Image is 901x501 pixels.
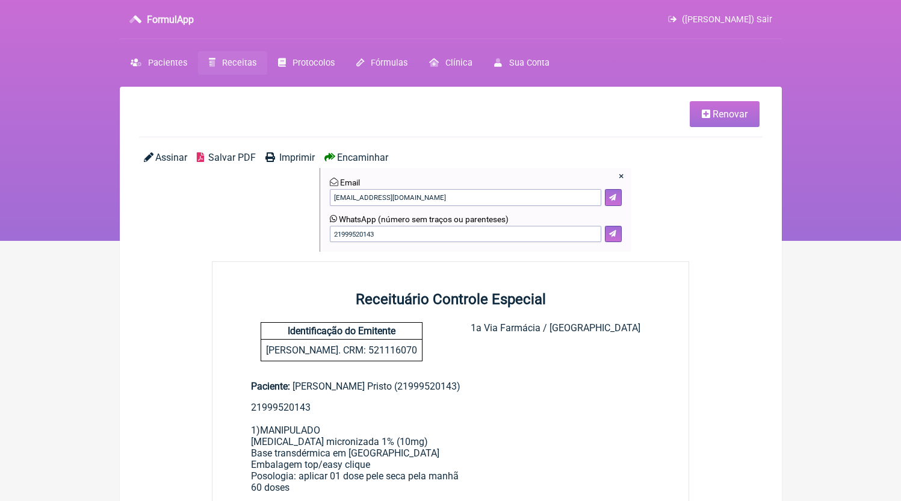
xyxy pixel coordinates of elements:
a: Sua Conta [483,51,560,75]
div: 1a Via Farmácia / [GEOGRAPHIC_DATA] [471,322,640,361]
span: Salvar PDF [208,152,256,163]
span: Paciente: [251,381,290,392]
a: Clínica [418,51,483,75]
span: ([PERSON_NAME]) Sair [682,14,772,25]
a: Assinar [144,152,187,163]
span: Receitas [222,58,256,68]
a: Fechar [619,170,624,182]
span: Pacientes [148,58,187,68]
span: Renovar [713,108,748,120]
span: Protocolos [293,58,335,68]
a: ([PERSON_NAME]) Sair [668,14,772,25]
a: Imprimir [265,152,315,252]
h2: Receituário Controle Especial [212,291,689,308]
a: Protocolos [267,51,345,75]
h4: Identificação do Emitente [261,323,422,340]
div: [PERSON_NAME] Pristo (21999520143) [251,381,651,392]
span: Assinar [155,152,187,163]
span: Sua Conta [509,58,550,68]
a: Encaminhar [324,152,388,163]
a: Salvar PDF [197,152,256,252]
span: Imprimir [279,152,315,163]
span: Email [340,178,360,187]
span: WhatsApp (número sem traços ou parenteses) [339,214,509,224]
a: Pacientes [120,51,198,75]
span: Fórmulas [371,58,407,68]
p: [PERSON_NAME]. CRM: 521116070 [261,340,422,361]
a: Receitas [198,51,267,75]
a: Fórmulas [345,51,418,75]
span: Clínica [445,58,472,68]
a: Renovar [690,101,760,127]
h3: FormulApp [147,14,194,25]
span: Encaminhar [337,152,388,163]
